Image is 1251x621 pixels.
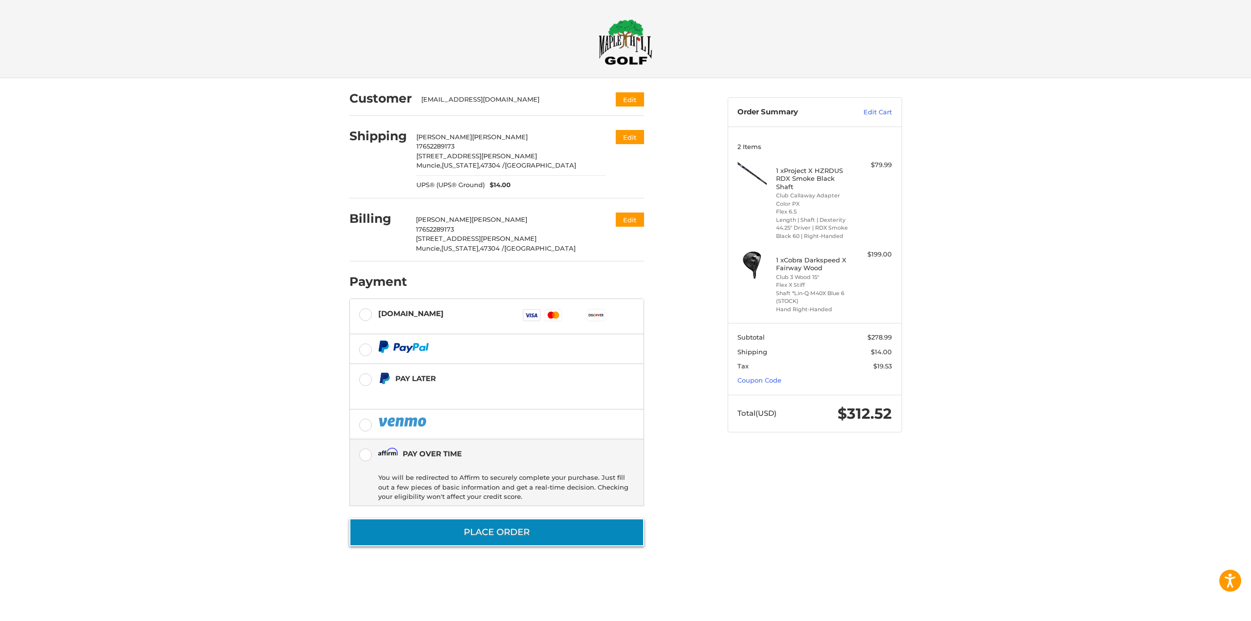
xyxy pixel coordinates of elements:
div: $79.99 [853,160,892,170]
img: Affirm icon [378,448,398,460]
img: PayPal icon [378,341,429,353]
span: [STREET_ADDRESS][PERSON_NAME] [416,152,537,160]
div: [EMAIL_ADDRESS][DOMAIN_NAME] [421,95,597,105]
li: Shaft *Lin-Q M40X Blue 6 (STOCK) [776,289,851,305]
h3: Order Summary [737,107,842,117]
div: [DOMAIN_NAME] [378,305,444,321]
span: Total (USD) [737,408,776,418]
span: $14.00 [485,180,511,190]
li: Length | Shaft | Dexterity 44.25" Driver | RDX Smoke Black 60 | Right-Handed [776,216,851,240]
span: [US_STATE], [441,244,480,252]
span: 47304 / [480,244,504,252]
iframe: PayPal Message 1 [378,388,582,397]
li: Hand Right-Handed [776,305,851,314]
li: Club Callaway Adapter [776,192,851,200]
div: Pay over time [403,446,462,462]
button: Place Order [349,518,644,546]
img: PayPal icon [378,416,428,428]
span: [PERSON_NAME] [472,215,527,223]
span: Tax [737,362,749,370]
span: $14.00 [871,348,892,356]
li: Flex X Stiff [776,281,851,289]
span: Shipping [737,348,767,356]
div: Pay Later [395,370,582,386]
span: 17652289173 [416,225,454,233]
h2: Billing [349,211,407,226]
span: [PERSON_NAME] [416,133,472,141]
li: Flex 6.5 [776,208,851,216]
span: 17652289173 [416,142,454,150]
span: 47304 / [480,161,505,169]
button: Edit [616,92,644,107]
span: Muncie, [416,244,441,252]
div: You will be redirected to Affirm to securely complete your purchase. Just fill out a few pieces o... [378,469,629,506]
h2: Customer [349,91,412,106]
span: Subtotal [737,333,765,341]
span: [GEOGRAPHIC_DATA] [505,161,576,169]
img: Pay Later icon [378,372,390,385]
span: Muncie, [416,161,442,169]
h3: 2 Items [737,143,892,150]
img: Maple Hill Golf [599,19,652,65]
span: [GEOGRAPHIC_DATA] [504,244,576,252]
span: $312.52 [838,405,892,423]
button: Edit [616,213,644,227]
span: [STREET_ADDRESS][PERSON_NAME] [416,235,537,242]
a: Coupon Code [737,376,781,384]
li: Club 3 Wood 15° [776,273,851,281]
span: [PERSON_NAME] [416,215,472,223]
span: [PERSON_NAME] [472,133,528,141]
h4: 1 x Project X HZRDUS RDX Smoke Black Shaft [776,167,851,191]
h2: Payment [349,274,407,289]
span: $19.53 [873,362,892,370]
span: [US_STATE], [442,161,480,169]
a: Edit Cart [842,107,892,117]
h4: 1 x Cobra Darkspeed X Fairway Wood [776,256,851,272]
span: $278.99 [867,333,892,341]
div: $199.00 [853,250,892,259]
li: Color PX [776,200,851,208]
button: Edit [616,130,644,144]
h2: Shipping [349,128,407,144]
span: UPS® (UPS® Ground) [416,180,485,190]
